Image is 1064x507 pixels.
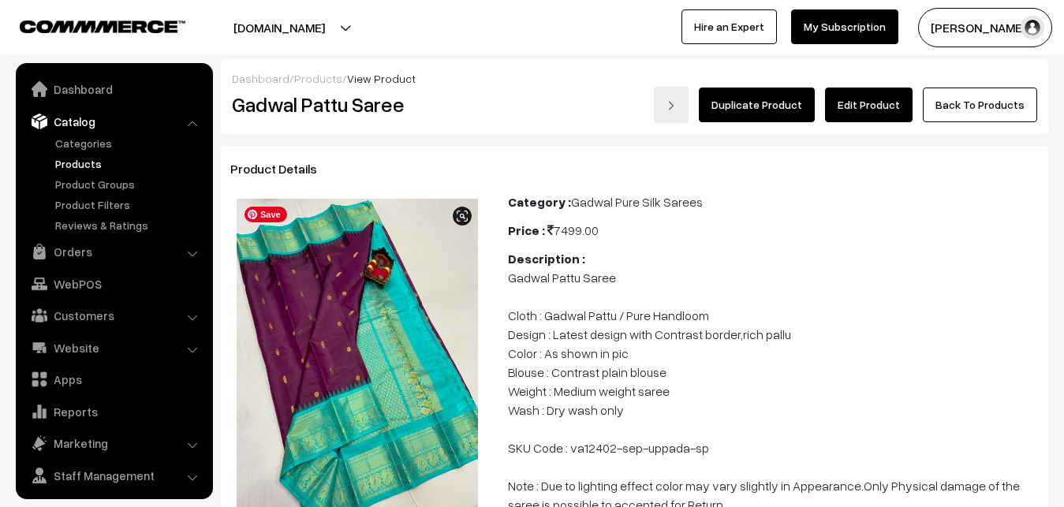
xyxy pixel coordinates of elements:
a: Product Groups [51,176,207,192]
a: Product Filters [51,196,207,213]
div: 7499.00 [508,221,1039,240]
a: COMMMERCE [20,16,158,35]
button: [PERSON_NAME] [918,8,1052,47]
a: Dashboard [232,72,289,85]
a: Staff Management [20,461,207,490]
a: Reports [20,397,207,426]
span: Save [245,207,287,222]
a: Orders [20,237,207,266]
a: Products [51,155,207,172]
h2: Gadwal Pattu Saree [232,92,484,117]
a: Reviews & Ratings [51,217,207,233]
a: Edit Product [825,88,913,122]
a: WebPOS [20,270,207,298]
button: [DOMAIN_NAME] [178,8,380,47]
div: / / [232,70,1037,87]
b: Description : [508,251,585,267]
a: Hire an Expert [681,9,777,44]
span: Product Details [230,161,336,177]
a: My Subscription [791,9,898,44]
img: right-arrow.png [666,101,676,110]
div: Gadwal Pure Silk Sarees [508,192,1039,211]
a: Categories [51,135,207,151]
img: user [1021,16,1044,39]
a: Dashboard [20,75,207,103]
a: Back To Products [923,88,1037,122]
img: COMMMERCE [20,21,185,32]
a: Products [294,72,342,85]
a: Apps [20,365,207,393]
a: Customers [20,301,207,330]
a: Website [20,334,207,362]
span: View Product [347,72,416,85]
b: Price : [508,222,545,238]
b: Category : [508,194,571,210]
a: Marketing [20,429,207,457]
a: Duplicate Product [699,88,815,122]
a: Catalog [20,107,207,136]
